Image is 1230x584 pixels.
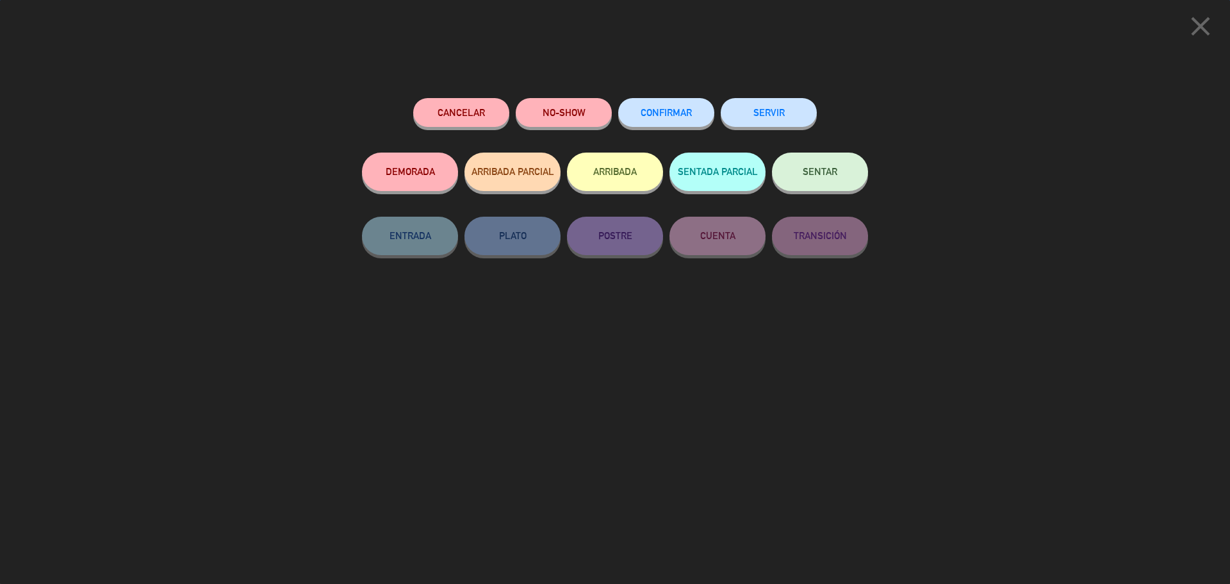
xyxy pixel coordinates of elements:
[362,217,458,255] button: ENTRADA
[772,217,868,255] button: TRANSICIÓN
[362,153,458,191] button: DEMORADA
[721,98,817,127] button: SERVIR
[669,217,766,255] button: CUENTA
[803,166,837,177] span: SENTAR
[618,98,714,127] button: CONFIRMAR
[413,98,509,127] button: Cancelar
[772,153,868,191] button: SENTAR
[1181,10,1220,47] button: close
[464,153,561,191] button: ARRIBADA PARCIAL
[471,166,554,177] span: ARRIBADA PARCIAL
[516,98,612,127] button: NO-SHOW
[567,217,663,255] button: POSTRE
[567,153,663,191] button: ARRIBADA
[641,107,692,118] span: CONFIRMAR
[669,153,766,191] button: SENTADA PARCIAL
[1185,10,1217,42] i: close
[464,217,561,255] button: PLATO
